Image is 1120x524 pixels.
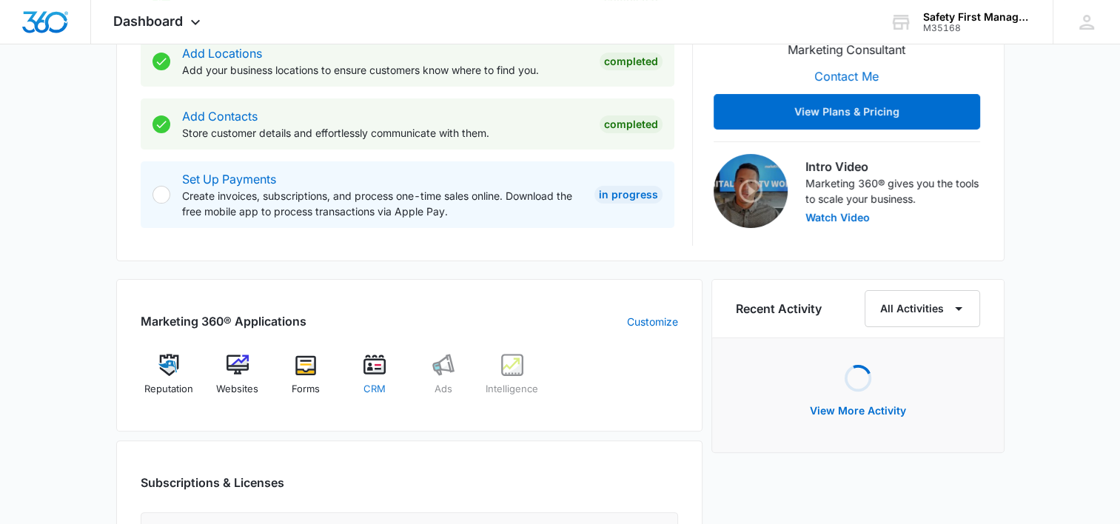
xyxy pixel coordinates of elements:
[182,109,258,124] a: Add Contacts
[435,382,452,397] span: Ads
[805,175,980,206] p: Marketing 360® gives you the tools to scale your business.
[795,393,921,429] button: View More Activity
[144,382,193,397] span: Reputation
[736,300,822,318] h6: Recent Activity
[600,53,663,70] div: Completed
[363,382,386,397] span: CRM
[182,172,276,187] a: Set Up Payments
[923,23,1031,33] div: account id
[594,186,663,204] div: In Progress
[141,354,198,407] a: Reputation
[346,354,403,407] a: CRM
[805,212,870,223] button: Watch Video
[799,58,893,94] button: Contact Me
[600,115,663,133] div: Completed
[141,312,306,330] h2: Marketing 360® Applications
[788,41,905,58] p: Marketing Consultant
[113,13,183,29] span: Dashboard
[627,314,678,329] a: Customize
[278,354,335,407] a: Forms
[292,382,320,397] span: Forms
[714,94,980,130] button: View Plans & Pricing
[865,290,980,327] button: All Activities
[216,382,258,397] span: Websites
[415,354,472,407] a: Ads
[182,46,262,61] a: Add Locations
[483,354,540,407] a: Intelligence
[805,158,980,175] h3: Intro Video
[182,62,588,78] p: Add your business locations to ensure customers know where to find you.
[486,382,538,397] span: Intelligence
[182,188,583,219] p: Create invoices, subscriptions, and process one-time sales online. Download the free mobile app t...
[923,11,1031,23] div: account name
[209,354,266,407] a: Websites
[714,154,788,228] img: Intro Video
[182,125,588,141] p: Store customer details and effortlessly communicate with them.
[141,474,284,491] h2: Subscriptions & Licenses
